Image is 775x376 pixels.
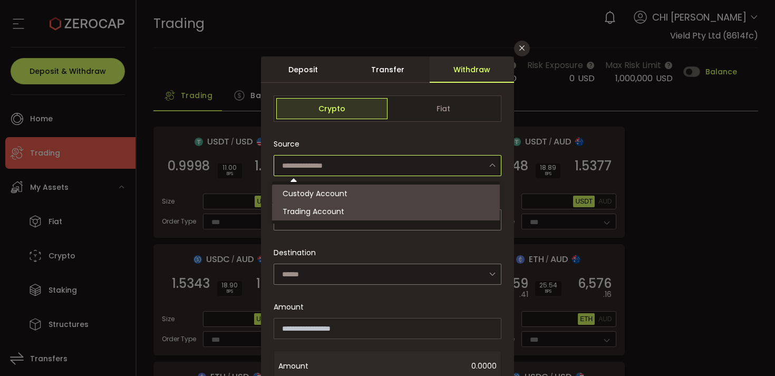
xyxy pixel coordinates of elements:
[274,302,304,313] span: Amount
[261,56,345,83] div: Deposit
[514,41,530,56] button: Close
[274,133,299,155] span: Source
[283,188,347,199] span: Custody Account
[387,98,499,119] span: Fiat
[283,206,344,217] span: Trading Account
[430,56,514,83] div: Withdraw
[274,247,316,258] span: Destination
[650,262,775,376] iframe: Chat Widget
[276,98,387,119] span: Crypto
[345,56,430,83] div: Transfer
